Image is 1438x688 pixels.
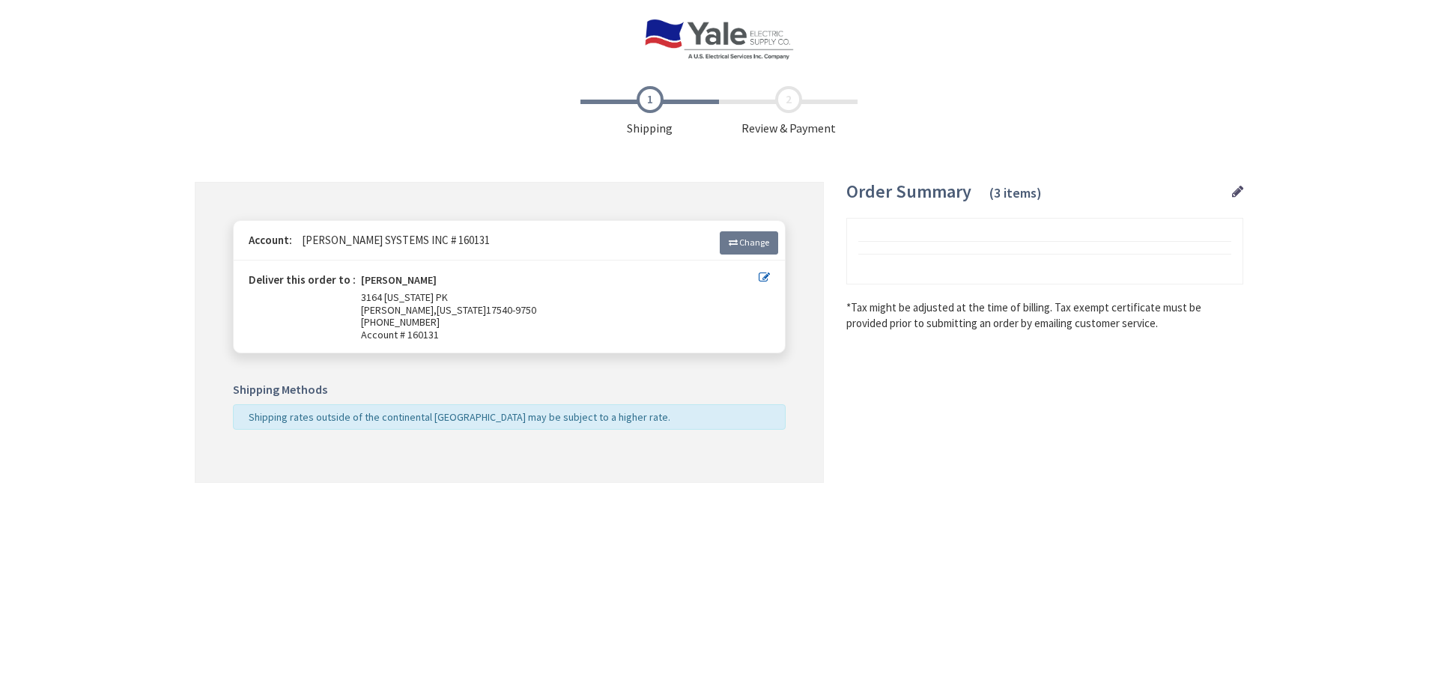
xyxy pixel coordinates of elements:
[644,19,794,60] img: Yale Electric Supply Co.
[720,231,778,254] a: Change
[719,86,858,137] span: Review & Payment
[989,184,1042,201] span: (3 items)
[294,233,490,247] span: [PERSON_NAME] SYSTEMS INC # 160131
[437,303,486,317] span: [US_STATE]
[361,315,440,329] span: [PHONE_NUMBER]
[361,329,759,341] span: Account # 160131
[580,86,719,137] span: Shipping
[233,383,786,397] h5: Shipping Methods
[361,290,448,304] span: 3164 [US_STATE] PK
[739,237,769,248] span: Change
[486,303,536,317] span: 17540-9750
[249,273,356,287] strong: Deliver this order to :
[846,180,971,203] span: Order Summary
[249,233,292,247] strong: Account:
[249,410,670,424] span: Shipping rates outside of the continental [GEOGRAPHIC_DATA] may be subject to a higher rate.
[361,274,437,291] strong: [PERSON_NAME]
[846,299,1243,332] : *Tax might be adjusted at the time of billing. Tax exempt certificate must be provided prior to s...
[361,303,437,317] span: [PERSON_NAME],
